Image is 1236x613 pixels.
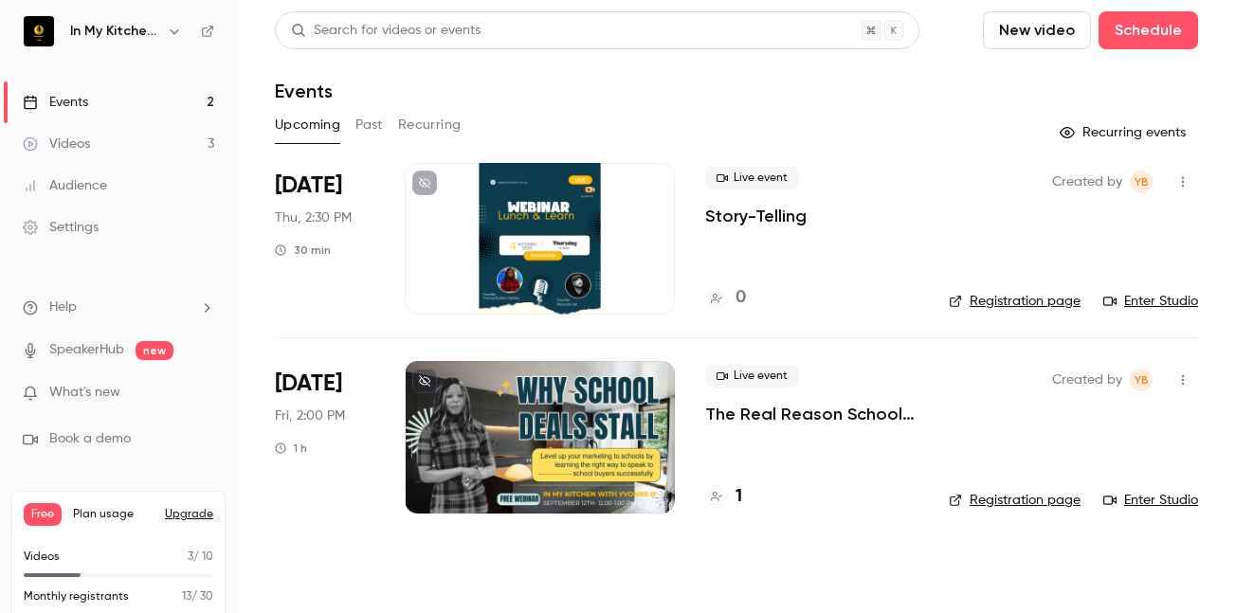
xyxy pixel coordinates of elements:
[1051,117,1198,148] button: Recurring events
[983,11,1091,49] button: New video
[49,383,120,403] span: What's new
[23,93,88,112] div: Events
[1135,369,1149,391] span: YB
[23,218,99,237] div: Settings
[949,292,1081,311] a: Registration page
[275,361,374,513] div: Sep 12 Fri, 12:00 PM (Europe/London)
[24,503,62,526] span: Free
[24,16,54,46] img: In My Kitchen With Yvonne
[24,588,129,605] p: Monthly registrants
[275,80,333,102] h1: Events
[188,549,213,566] p: / 10
[275,441,307,456] div: 1 h
[1103,292,1198,311] a: Enter Studio
[275,243,331,258] div: 30 min
[1052,369,1122,391] span: Created by
[705,285,746,311] a: 0
[705,167,799,189] span: Live event
[275,110,340,140] button: Upcoming
[23,135,90,153] div: Videos
[1130,369,1153,391] span: Yvonne Buluma-Samba
[275,163,374,315] div: Sep 4 Thu, 12:30 PM (Europe/London)
[705,403,918,425] a: The Real Reason School Deals Stall (and How to Fix It)
[398,110,462,140] button: Recurring
[188,551,193,563] span: 3
[736,484,742,510] h4: 1
[136,341,173,360] span: new
[705,484,742,510] a: 1
[705,365,799,388] span: Live event
[275,369,342,399] span: [DATE]
[182,591,191,603] span: 13
[191,385,214,402] iframe: Noticeable Trigger
[165,507,213,522] button: Upgrade
[23,297,214,317] li: help-dropdown-opener
[1135,171,1149,193] span: YB
[275,406,345,425] span: Fri, 2:00 PM
[182,588,213,605] p: / 30
[49,340,124,360] a: SpeakerHub
[355,110,383,140] button: Past
[275,208,352,227] span: Thu, 2:30 PM
[49,297,77,317] span: Help
[705,205,807,227] a: Story-Telling
[1103,491,1198,510] a: Enter Studio
[24,549,60,566] p: Videos
[1099,11,1198,49] button: Schedule
[49,429,131,449] span: Book a demo
[291,21,481,41] div: Search for videos or events
[1130,171,1153,193] span: Yvonne Buluma-Samba
[949,491,1081,510] a: Registration page
[736,285,746,311] h4: 0
[73,507,154,522] span: Plan usage
[275,171,342,201] span: [DATE]
[70,22,159,41] h6: In My Kitchen With [PERSON_NAME]
[1052,171,1122,193] span: Created by
[23,176,107,195] div: Audience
